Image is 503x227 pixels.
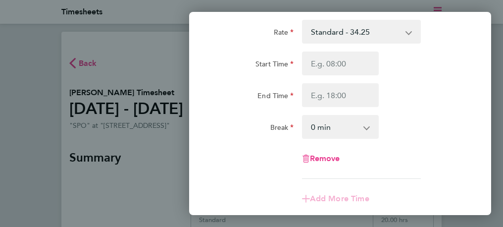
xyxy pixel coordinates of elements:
label: End Time [257,91,294,103]
input: E.g. 08:00 [302,52,379,75]
input: E.g. 18:00 [302,83,379,107]
label: Break [270,123,294,135]
label: Rate [274,28,294,40]
span: Remove [310,154,340,163]
button: Remove [302,155,340,163]
label: Start Time [255,59,294,71]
